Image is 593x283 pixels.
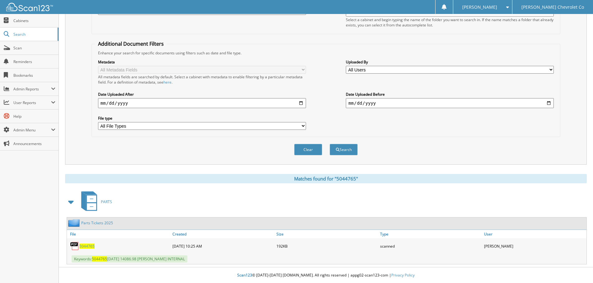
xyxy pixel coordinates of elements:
span: Cabinets [13,18,55,23]
span: Keywords: [DATE] 14086.98 [PERSON_NAME] INTERNAL [72,255,187,262]
button: Clear [294,144,322,155]
input: end [346,98,554,108]
a: Size [275,230,379,238]
span: Announcements [13,141,55,146]
div: Matches found for "5044765" [65,174,587,183]
div: Select a cabinet and begin typing the name of the folder you want to search in. If the name match... [346,17,554,28]
a: 5044765 [79,244,95,249]
div: 192KB [275,240,379,252]
span: 5044765 [92,256,107,262]
button: Search [330,144,358,155]
span: Scan123 [237,272,252,278]
span: User Reports [13,100,51,105]
label: Date Uploaded Before [346,92,554,97]
img: scan123-logo-white.svg [6,3,53,11]
a: PARTS [78,189,112,214]
label: Metadata [98,59,306,65]
input: start [98,98,306,108]
label: Date Uploaded After [98,92,306,97]
a: here [163,80,172,85]
span: Reminders [13,59,55,64]
a: Parts Tickets 2025 [81,220,113,226]
a: Created [171,230,275,238]
span: Bookmarks [13,73,55,78]
div: [PERSON_NAME] [482,240,586,252]
a: Type [379,230,482,238]
span: PARTS [101,199,112,204]
span: [PERSON_NAME] [462,5,497,9]
span: Admin Reports [13,86,51,92]
label: File type [98,116,306,121]
img: folder2.png [68,219,81,227]
span: Search [13,32,54,37]
a: User [482,230,586,238]
div: All metadata fields are searched by default. Select a cabinet with metadata to enable filtering b... [98,74,306,85]
span: Help [13,114,55,119]
span: Scan [13,45,55,51]
iframe: Chat Widget [562,253,593,283]
span: [PERSON_NAME] Chevrolet Co [521,5,584,9]
a: File [67,230,171,238]
div: Enhance your search for specific documents using filters such as date and file type. [95,50,557,56]
label: Uploaded By [346,59,554,65]
img: PDF.png [70,241,79,251]
span: Admin Menu [13,127,51,133]
a: Privacy Policy [391,272,415,278]
div: scanned [379,240,482,252]
div: [DATE] 10:25 AM [171,240,275,252]
div: © [DATE]-[DATE] [DOMAIN_NAME]. All rights reserved | appg02-scan123-com | [59,268,593,283]
legend: Additional Document Filters [95,40,167,47]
